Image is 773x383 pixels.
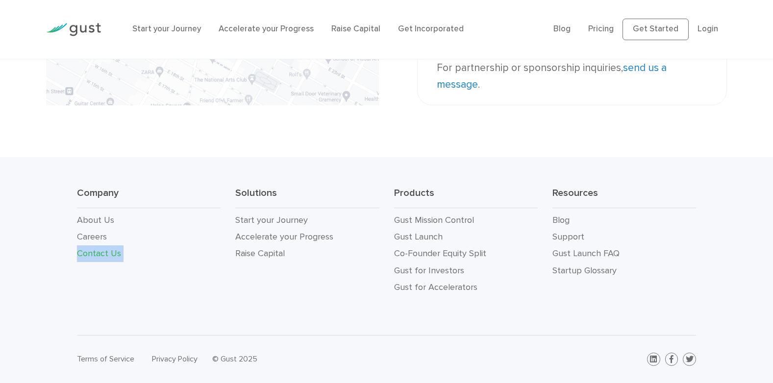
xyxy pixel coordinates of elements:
[437,60,707,93] p: For partnership or sponsorship inquiries, .
[552,265,617,276] a: Startup Glossary
[698,24,718,34] a: Login
[235,232,333,242] a: Accelerate your Progress
[77,187,221,209] h3: Company
[394,187,538,209] h3: Products
[212,352,379,366] div: © Gust 2025
[437,62,667,91] a: send us a message
[46,23,101,36] img: Gust Logo
[552,248,620,259] a: Gust Launch FAQ
[77,248,121,259] a: Contact Us
[219,24,314,34] a: Accelerate your Progress
[398,24,464,34] a: Get Incorporated
[235,248,285,259] a: Raise Capital
[553,24,571,34] a: Blog
[77,215,114,225] a: About Us
[394,248,486,259] a: Co-Founder Equity Split
[623,19,689,40] a: Get Started
[77,232,107,242] a: Careers
[77,354,134,363] a: Terms of Service
[152,354,198,363] a: Privacy Policy
[235,187,379,209] h3: Solutions
[552,232,584,242] a: Support
[394,215,474,225] a: Gust Mission Control
[235,215,308,225] a: Start your Journey
[394,232,443,242] a: Gust Launch
[552,215,570,225] a: Blog
[132,24,201,34] a: Start your Journey
[331,24,380,34] a: Raise Capital
[552,187,696,209] h3: Resources
[394,282,477,292] a: Gust for Accelerators
[588,24,614,34] a: Pricing
[394,265,464,276] a: Gust for Investors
